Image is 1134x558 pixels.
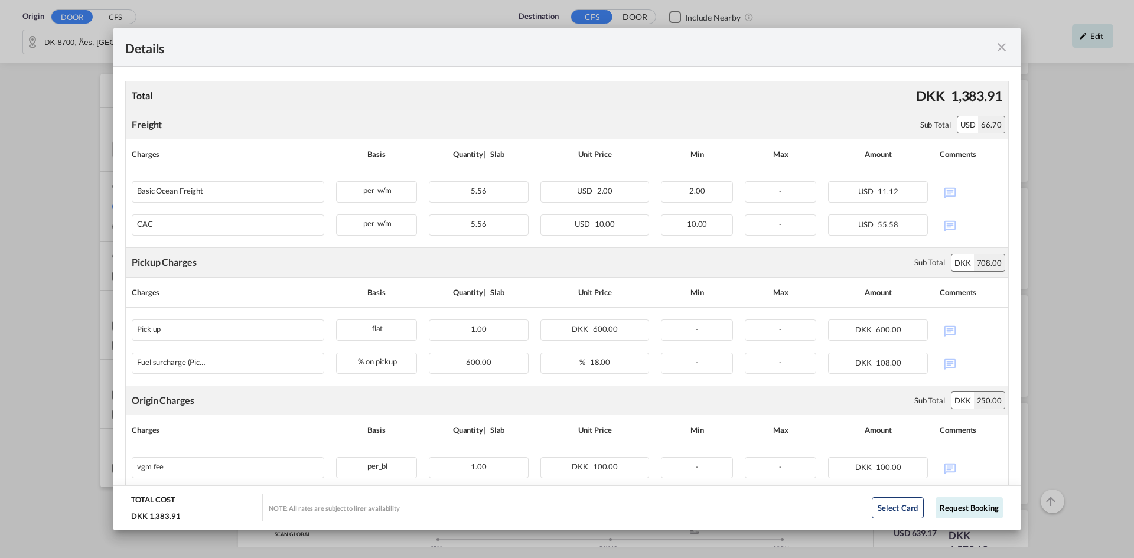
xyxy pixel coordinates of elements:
th: Comments [934,415,1008,445]
div: USD [957,116,979,133]
div: Unit Price [540,145,649,163]
div: Fuel surcharge (Pick up) [137,358,208,367]
span: USD [858,220,876,229]
div: Min [661,283,733,301]
span: - [696,462,699,471]
div: NOTE: All rates are subject to liner availability [269,504,400,513]
div: 66.70 [978,116,1005,133]
span: 18.00 [590,357,611,367]
md-dialog: Pickup Door ... [113,28,1021,530]
div: flat [337,320,416,335]
div: DKK [951,392,974,409]
div: per_w/m [337,182,416,197]
div: Unit Price [540,283,649,301]
span: 5.56 [471,219,487,229]
span: 55.58 [878,220,898,229]
span: 10.00 [595,219,615,229]
div: Freight [132,118,162,131]
span: 100.00 [876,462,901,472]
div: 1,383.91 [948,83,1005,108]
div: Max [745,145,817,163]
span: DKK [855,358,875,367]
span: DKK [572,462,591,471]
span: 2.00 [597,186,613,195]
span: 108.00 [876,358,901,367]
span: 5.56 [471,186,487,195]
div: CAC [137,220,153,229]
div: 708.00 [974,254,1005,271]
div: Pick up [137,325,161,334]
span: - [779,357,782,367]
div: Sub Total [914,257,945,267]
span: USD [577,186,595,195]
span: USD [575,219,593,229]
div: per_w/m [337,215,416,230]
div: Amount [828,283,928,301]
div: vgm fee [137,462,164,471]
div: Basis [336,283,417,301]
span: 1.00 [471,324,487,334]
md-icon: icon-close fg-AAA8AD m-0 cursor [995,40,1009,54]
div: per_bl [337,458,416,472]
th: Comments [934,278,1008,308]
span: 600.00 [466,357,491,367]
div: Details [125,40,920,54]
span: DKK [572,324,591,334]
span: - [779,324,782,334]
div: Charges [132,283,324,301]
span: - [779,186,782,195]
div: Sub Total [920,119,951,130]
div: Quantity | Slab [429,421,529,439]
div: 250.00 [974,392,1005,409]
div: Quantity | Slab [429,145,529,163]
div: No Comments Available [940,457,1002,478]
div: Sub Total [914,395,945,406]
div: Total [129,86,155,105]
span: DKK [855,462,875,472]
div: Min [661,421,733,439]
div: % on pickup [337,353,416,368]
div: DKK [951,254,974,271]
div: Max [745,421,817,439]
div: No Comments Available [940,353,1002,373]
div: Min [661,145,733,163]
div: DKK 1,383.91 [131,511,181,521]
button: Request Booking [936,497,1003,518]
div: Basic Ocean Freight [137,187,203,195]
div: Amount [828,145,928,163]
div: No Comments Available [940,214,1002,235]
span: 1.00 [471,462,487,471]
div: DKK [913,83,948,108]
div: Charges [132,421,324,439]
div: Charges [132,145,324,163]
span: 100.00 [593,462,618,471]
span: 2.00 [689,186,705,195]
span: 10.00 [687,219,708,229]
span: - [779,462,782,471]
div: TOTAL COST [131,494,175,511]
div: No Comments Available [940,319,1002,340]
span: % [579,357,588,367]
span: 600.00 [593,324,618,334]
span: DKK [855,325,875,334]
th: Comments [934,139,1008,169]
div: Pickup Charges [132,256,197,269]
span: - [779,219,782,229]
div: Amount [828,421,928,439]
span: - [696,357,699,367]
div: No Comments Available [940,181,1002,202]
span: USD [858,187,876,196]
span: 600.00 [876,325,901,334]
div: Origin Charges [132,394,194,407]
button: Select Card [872,497,924,518]
div: Quantity | Slab [429,283,529,301]
div: Basis [336,421,417,439]
div: Unit Price [540,421,649,439]
span: 11.12 [878,187,898,196]
span: - [696,324,699,334]
div: Basis [336,145,417,163]
div: Max [745,283,817,301]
